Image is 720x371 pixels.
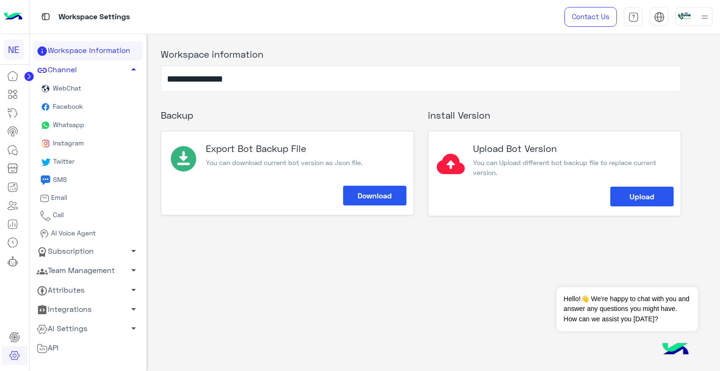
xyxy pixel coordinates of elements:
[128,265,139,276] span: arrow_drop_down
[33,189,142,207] a: Email
[40,174,51,186] img: sms icon
[33,80,142,98] a: WebChat
[473,143,667,154] h3: Upload Bot Version
[33,338,142,357] a: API
[628,12,639,23] img: tab
[33,98,142,116] a: Facebook
[556,287,697,331] span: Hello!👋 We're happy to chat with you and answer any questions you might have. How can we assist y...
[206,158,362,167] p: You can download current bot version as Json file.
[4,7,22,27] img: Logo
[206,143,362,154] h3: Export Bot Backup File
[128,64,139,75] span: arrow_drop_up
[51,157,75,165] span: Twitter
[33,116,142,135] a: Whatsapp
[40,11,52,23] img: tab
[33,225,142,242] a: AI Voice Agent
[161,47,263,61] label: Workspace information
[610,187,674,206] button: Upload
[128,303,139,315] span: arrow_drop_down
[428,103,681,128] h3: install Version
[59,11,130,23] p: Workspace Settings
[4,39,24,60] div: NE
[161,103,414,128] h3: Backup
[33,242,142,261] a: Subscription
[33,61,142,80] a: Channel
[473,158,667,178] p: You can Upload different bot backup file to replace current version.
[33,153,142,171] a: Twitter
[128,245,139,257] span: arrow_drop_down
[33,300,142,319] a: Integrations
[33,319,142,338] a: AI Settings
[699,11,711,23] img: profile
[51,211,64,219] span: Call
[564,7,617,27] a: Contact Us
[33,280,142,300] a: Attributes
[33,206,142,225] a: Call
[49,229,96,237] span: AI Voice Agent
[33,171,142,189] a: sms iconSMS
[654,12,665,23] img: tab
[33,261,142,280] a: Team Management
[343,186,406,205] button: Download
[33,135,142,153] a: Instagram
[51,139,84,147] span: Instagram
[33,41,142,61] a: Workspace Information
[37,342,59,354] span: API
[51,121,84,129] span: Whatsapp
[128,323,139,334] span: arrow_drop_down
[128,284,139,295] span: arrow_drop_down
[49,193,67,201] span: Email
[659,333,692,366] img: hulul-logo.png
[678,9,691,23] img: userImage
[51,84,81,92] span: WebChat
[51,102,83,110] span: Facebook
[624,7,643,27] a: tab
[51,175,67,183] span: SMS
